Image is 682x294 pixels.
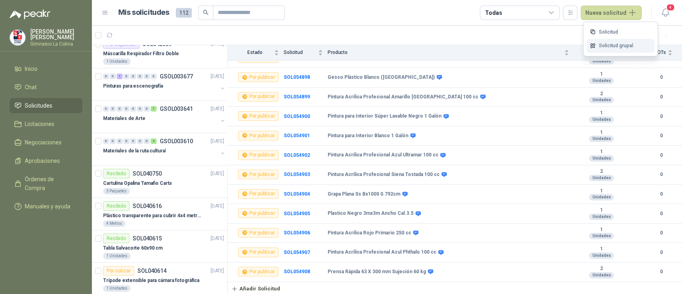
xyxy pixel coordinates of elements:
[25,202,70,211] span: Manuales y ayuda
[650,249,672,256] b: 0
[589,155,614,162] div: Unidades
[133,203,162,209] p: SOL040616
[211,73,224,80] p: [DATE]
[650,113,672,120] b: 0
[284,45,328,60] th: Solicitud
[589,214,614,220] div: Unidades
[238,131,278,140] div: Por publicar
[238,267,278,276] div: Por publicar
[10,153,82,168] a: Aprobaciones
[574,227,629,233] b: 1
[103,138,109,144] div: 0
[25,64,38,73] span: Inicio
[574,266,629,272] b: 2
[650,229,672,237] b: 0
[144,138,150,144] div: 0
[328,249,436,256] b: Pintura Acrílica Profesional Azul Phthalo 100 cc
[284,269,310,274] b: SOL054908
[574,110,629,116] b: 1
[589,175,614,181] div: Unidades
[10,172,82,196] a: Órdenes de Compra
[103,106,109,112] div: 0
[650,93,672,101] b: 0
[123,74,129,79] div: 0
[328,45,574,60] th: Producto
[589,194,614,200] div: Unidades
[328,210,414,217] b: Plastico Negro 3mx3m Ancho Cal.3.5
[10,10,50,19] img: Logo peakr
[25,156,60,165] span: Aprobaciones
[10,199,82,214] a: Manuales y ayuda
[123,106,129,112] div: 0
[110,138,116,144] div: 0
[103,244,163,252] p: Tabla Salvacorte 60x90 cm
[103,212,203,220] p: Plástico transparente para cubrir 4x4 metros
[137,268,167,274] p: SOL040614
[284,55,310,61] a: SOL054897
[237,50,272,55] span: Estado
[328,74,435,81] b: Gesso Plástico Blanco ([GEOGRAPHIC_DATA])
[658,6,672,20] button: 4
[328,269,426,275] b: Prensa Rápida 63 X 300 mm Sujeción 60 kg
[574,149,629,155] b: 1
[238,111,278,121] div: Por publicar
[650,45,682,60] th: # COTs
[574,130,629,136] b: 1
[328,94,478,100] b: Pintura Acrílica Profesional Amarillo [GEOGRAPHIC_DATA] 100 cc
[151,106,157,112] div: 7
[589,272,614,278] div: Unidades
[130,138,136,144] div: 0
[130,106,136,112] div: 0
[103,115,145,122] p: Materiales de Arte
[284,191,310,197] a: SOL054904
[587,25,654,39] a: Solicitud
[574,91,629,97] b: 2
[587,39,654,53] a: Solicitud grupal
[103,277,199,284] p: Trípode extensible para cámara fotográfica
[284,133,310,138] b: SOL054901
[589,58,614,64] div: Unidades
[589,78,614,84] div: Unidades
[133,236,162,241] p: SOL040615
[117,74,123,79] div: 1
[328,191,400,198] b: Grapa Plana Ss Bx1000 0.792cm
[144,106,150,112] div: 0
[238,170,278,179] div: Por publicar
[10,135,82,150] a: Negociaciones
[25,175,75,192] span: Órdenes de Compra
[650,74,672,81] b: 0
[238,72,278,82] div: Por publicar
[160,74,193,79] p: GSOL003677
[284,114,310,119] a: SOL054900
[284,250,310,255] a: SOL054907
[103,72,226,97] a: 0 0 1 0 0 0 0 0 GSOL003677[DATE] Pinturas para escenografía
[284,172,310,177] a: SOL054903
[211,105,224,113] p: [DATE]
[25,120,54,128] span: Licitaciones
[133,171,162,176] p: SOL040750
[574,71,629,78] b: 1
[25,101,52,110] span: Solicitudes
[151,138,157,144] div: 4
[211,267,224,275] p: [DATE]
[574,246,629,252] b: 1
[574,188,629,194] b: 1
[574,50,622,55] span: Cantidad
[160,106,193,112] p: GSOL003641
[238,92,278,102] div: Por publicar
[103,188,130,194] div: 3 Paquetes
[238,228,278,238] div: Por publicar
[137,74,143,79] div: 0
[650,152,672,159] b: 0
[10,61,82,76] a: Inicio
[117,106,123,112] div: 0
[137,106,143,112] div: 0
[176,8,192,18] span: 112
[103,234,129,243] div: Recibido
[284,74,310,80] a: SOL054898
[25,138,62,147] span: Negociaciones
[328,172,439,178] b: Pintura Acrílica Profesional Siena Tostada 100 cc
